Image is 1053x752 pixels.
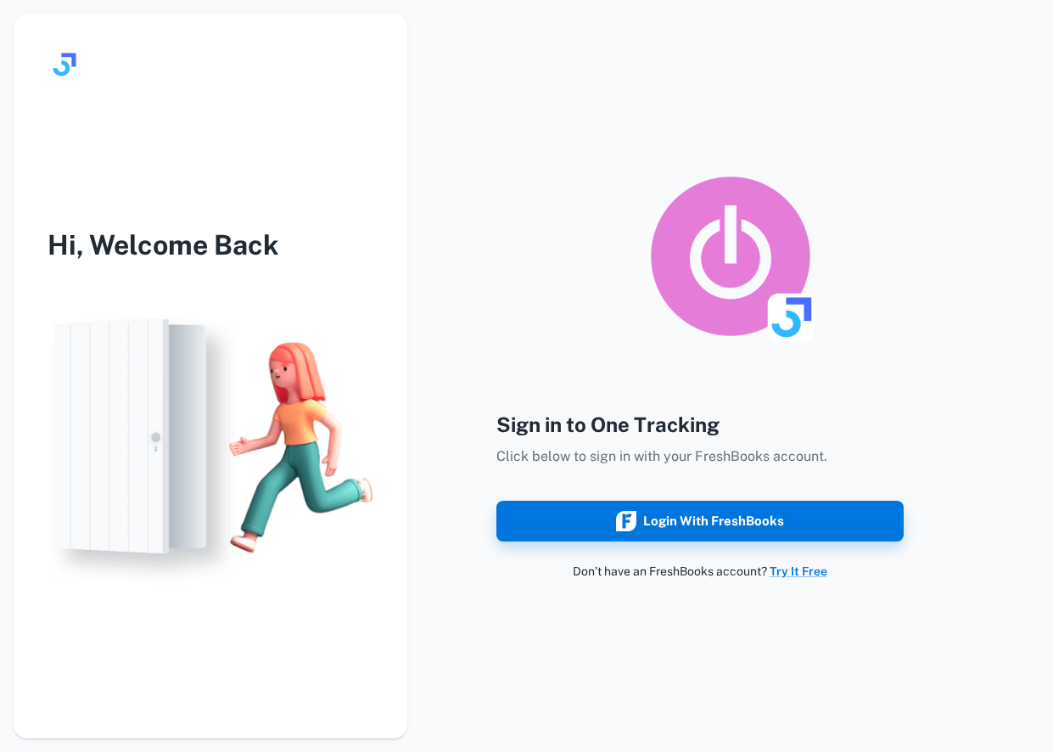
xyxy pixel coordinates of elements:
[646,171,815,341] img: logo_toggl_syncing_app.png
[770,564,827,578] a: Try It Free
[616,510,784,532] div: Login with FreshBooks
[496,562,904,581] p: Don’t have an FreshBooks account?
[496,409,904,440] h4: Sign in to One Tracking
[496,446,904,467] p: Click below to sign in with your FreshBooks account.
[48,48,81,81] img: logo.svg
[496,501,904,542] button: Login with FreshBooks
[14,300,407,595] img: login
[14,225,407,266] h3: Hi, Welcome Back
